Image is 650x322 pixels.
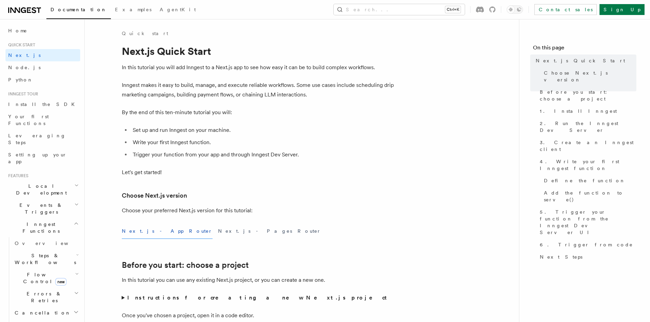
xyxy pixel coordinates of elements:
a: Your first Functions [5,110,80,129]
button: Toggle dark mode [507,5,523,14]
a: Documentation [46,2,111,19]
span: Your first Functions [8,114,49,126]
button: Next.js - App Router [122,224,213,239]
span: Next.js [8,52,41,58]
p: Once you've chosen a project, open it in a code editor. [122,311,395,320]
summary: Instructions for creating a new Next.js project [122,293,395,303]
a: Choose Next.js version [541,67,636,86]
span: 5. Trigger your function from the Inngest Dev Server UI [540,209,636,236]
li: Set up and run Inngest on your machine. [131,125,395,135]
span: Steps & Workflows [12,252,76,266]
span: new [55,278,67,286]
a: Sign Up [600,4,645,15]
a: Setting up your app [5,149,80,168]
a: 4. Write your first Inngest function [537,155,636,174]
span: Choose Next.js version [544,70,636,83]
strong: Instructions for creating a new Next.js project [127,294,390,301]
span: Quick start [5,42,35,48]
span: Local Development [5,183,74,196]
a: AgentKit [156,2,200,18]
button: Steps & Workflows [12,249,80,269]
span: Features [5,173,28,179]
p: In this tutorial you will add Inngest to a Next.js app to see how easy it can be to build complex... [122,63,395,72]
a: Python [5,74,80,86]
p: Inngest makes it easy to build, manage, and execute reliable workflows. Some use cases include sc... [122,80,395,99]
span: Flow Control [12,271,75,285]
span: 2. Run the Inngest Dev Server [540,120,636,134]
span: Errors & Retries [12,290,74,304]
a: Next.js [5,49,80,61]
span: Leveraging Steps [8,133,66,145]
button: Errors & Retries [12,288,80,307]
a: Quick start [122,30,168,37]
a: Contact sales [534,4,597,15]
a: Home [5,25,80,37]
a: Leveraging Steps [5,129,80,149]
a: Define the function [541,174,636,187]
span: Before you start: choose a project [540,89,636,102]
h4: On this page [533,44,636,55]
button: Next.js - Pages Router [218,224,321,239]
a: Node.js [5,61,80,74]
a: 2. Run the Inngest Dev Server [537,117,636,136]
button: Local Development [5,180,80,199]
span: Inngest tour [5,91,38,97]
span: 1. Install Inngest [540,108,617,114]
h1: Next.js Quick Start [122,45,395,57]
span: Inngest Functions [5,221,74,234]
kbd: Ctrl+K [445,6,461,13]
span: 3. Create an Inngest client [540,139,636,153]
button: Search...Ctrl+K [334,4,465,15]
span: 4. Write your first Inngest function [540,158,636,172]
a: Next Steps [537,251,636,263]
span: AgentKit [160,7,196,12]
li: Trigger your function from your app and through Inngest Dev Server. [131,150,395,159]
p: By the end of this ten-minute tutorial you will: [122,108,395,117]
a: Overview [12,237,80,249]
span: Install the SDK [8,102,79,107]
p: Let's get started! [122,168,395,177]
a: Next.js Quick Start [533,55,636,67]
span: Next Steps [540,254,582,260]
button: Cancellation [12,307,80,319]
a: Install the SDK [5,98,80,110]
button: Flow Controlnew [12,269,80,288]
span: Cancellation [12,309,71,316]
a: 1. Install Inngest [537,105,636,117]
span: Python [8,77,33,82]
a: 6. Trigger from code [537,239,636,251]
span: Home [8,27,27,34]
a: 5. Trigger your function from the Inngest Dev Server UI [537,206,636,239]
button: Inngest Functions [5,218,80,237]
span: 6. Trigger from code [540,241,633,248]
span: Overview [15,241,85,246]
span: Documentation [50,7,107,12]
button: Events & Triggers [5,199,80,218]
a: Choose Next.js version [122,191,187,200]
a: 3. Create an Inngest client [537,136,636,155]
span: Next.js Quick Start [536,57,625,64]
span: Add the function to serve() [544,189,636,203]
span: Events & Triggers [5,202,74,215]
a: Examples [111,2,156,18]
a: Before you start: choose a project [537,86,636,105]
span: Setting up your app [8,152,67,164]
span: Node.js [8,65,41,70]
li: Write your first Inngest function. [131,138,395,147]
p: Choose your preferred Next.js version for this tutorial: [122,206,395,215]
span: Define the function [544,177,625,184]
p: In this tutorial you can use any existing Next.js project, or you can create a new one. [122,275,395,285]
span: Examples [115,7,151,12]
a: Add the function to serve() [541,187,636,206]
a: Before you start: choose a project [122,260,249,270]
